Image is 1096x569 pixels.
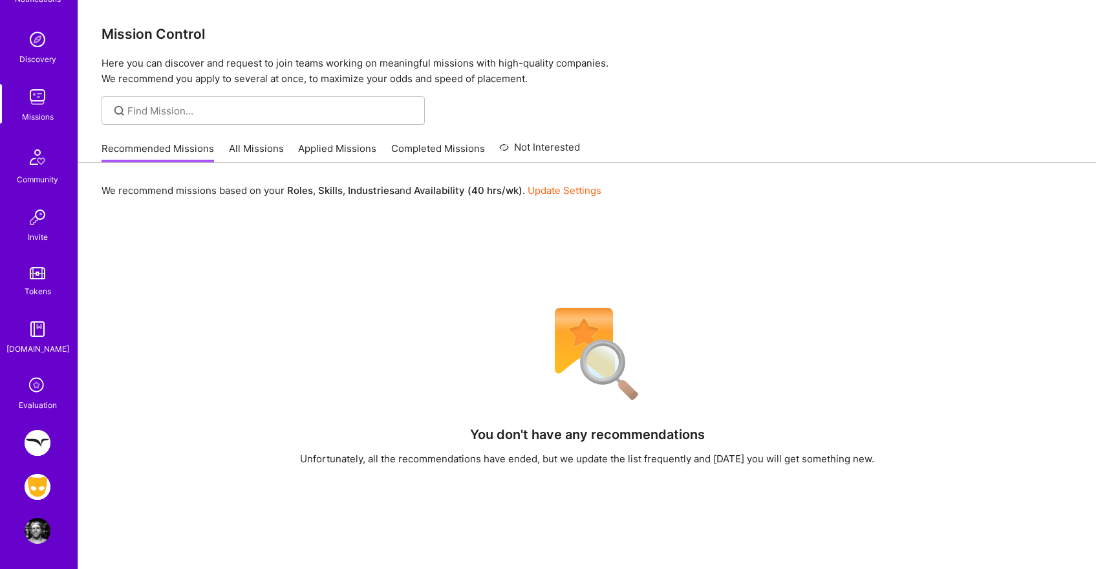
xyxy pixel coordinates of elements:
[25,84,50,110] img: teamwork
[229,142,284,163] a: All Missions
[25,204,50,230] img: Invite
[25,374,50,398] i: icon SelectionTeam
[499,140,580,163] a: Not Interested
[19,52,56,66] div: Discovery
[25,284,51,298] div: Tokens
[25,474,50,500] img: Grindr: Design
[300,452,874,466] div: Unfortunately, all the recommendations have ended, but we update the list frequently and [DATE] y...
[25,316,50,342] img: guide book
[25,430,50,456] img: Freed: Product Designer for New iOS App
[528,184,601,197] a: Update Settings
[298,142,376,163] a: Applied Missions
[30,267,45,279] img: tokens
[102,56,1073,87] p: Here you can discover and request to join teams working on meaningful missions with high-quality ...
[102,26,1073,42] h3: Mission Control
[414,184,522,197] b: Availability (40 hrs/wk)
[287,184,313,197] b: Roles
[19,398,57,412] div: Evaluation
[6,342,69,356] div: [DOMAIN_NAME]
[391,142,485,163] a: Completed Missions
[21,518,54,544] a: User Avatar
[470,427,705,442] h4: You don't have any recommendations
[318,184,343,197] b: Skills
[22,110,54,123] div: Missions
[17,173,58,186] div: Community
[532,299,642,409] img: No Results
[102,142,214,163] a: Recommended Missions
[102,184,601,197] p: We recommend missions based on your , , and .
[22,142,53,173] img: Community
[348,184,394,197] b: Industries
[25,27,50,52] img: discovery
[127,104,415,118] input: Find Mission...
[21,474,54,500] a: Grindr: Design
[25,518,50,544] img: User Avatar
[21,430,54,456] a: Freed: Product Designer for New iOS App
[112,103,127,118] i: icon SearchGrey
[28,230,48,244] div: Invite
